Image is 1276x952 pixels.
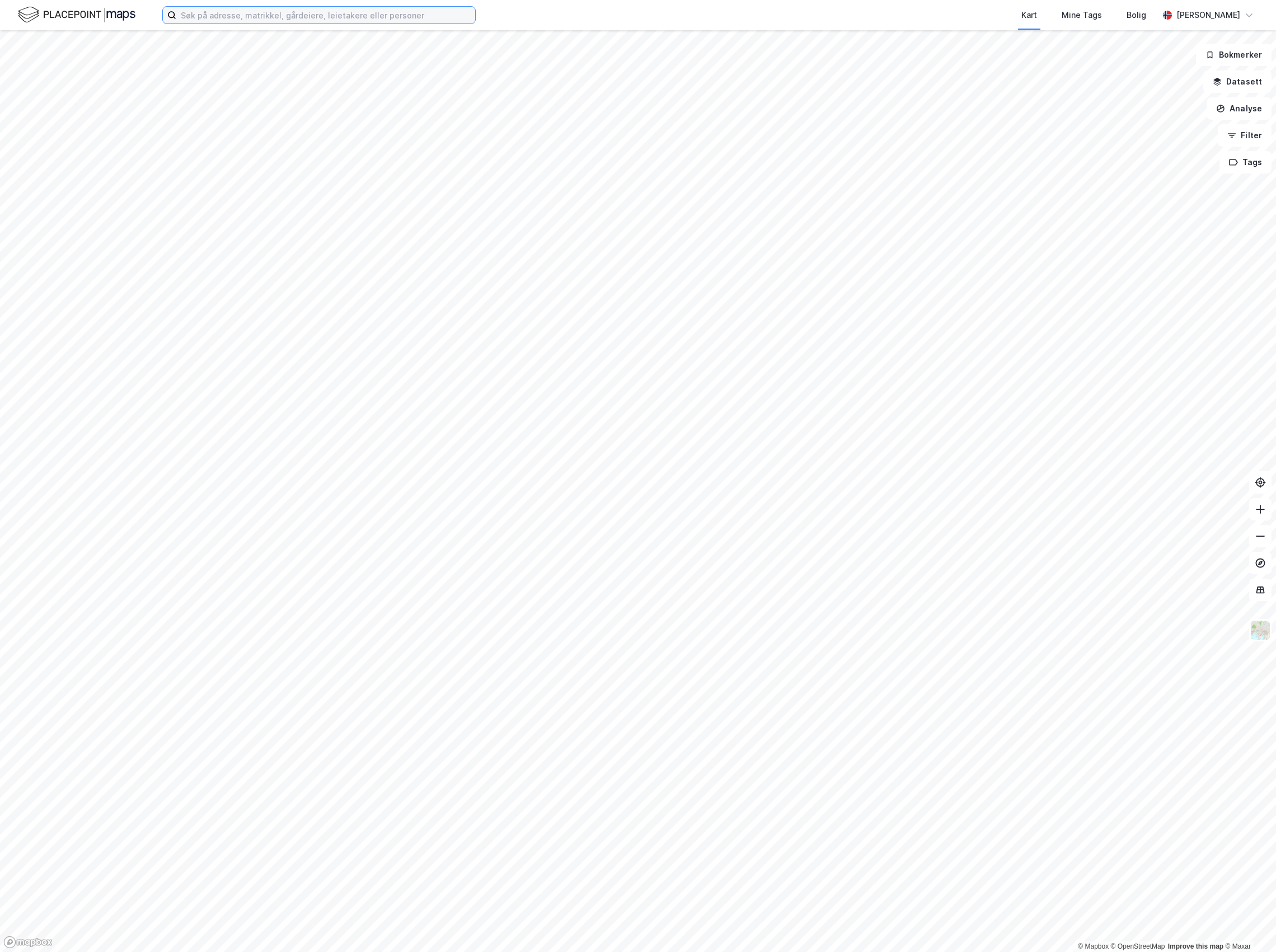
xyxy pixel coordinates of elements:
div: Bolig [1127,8,1146,22]
button: Tags [1219,151,1272,173]
a: Mapbox [1078,942,1109,950]
img: Z [1250,620,1271,641]
iframe: Chat Widget [1220,898,1276,952]
input: Søk på adresse, matrikkel, gårdeiere, leietakere eller personer [176,7,475,24]
a: Mapbox homepage [3,936,53,949]
div: Mine Tags [1062,8,1102,22]
button: Bokmerker [1196,44,1272,66]
img: logo.f888ab2527a4732fd821a326f86c7f29.svg [18,5,135,25]
div: [PERSON_NAME] [1176,8,1240,22]
button: Filter [1218,124,1272,147]
button: Analyse [1207,97,1272,120]
a: OpenStreetMap [1111,942,1165,950]
button: Datasett [1203,71,1272,93]
div: Kart [1021,8,1037,22]
a: Improve this map [1168,942,1223,950]
div: Kontrollprogram for chat [1220,898,1276,952]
